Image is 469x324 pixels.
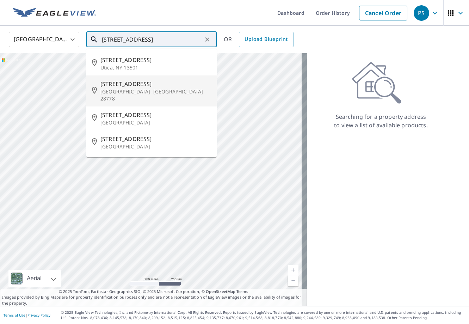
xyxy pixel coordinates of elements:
input: Search by address or latitude-longitude [102,30,202,49]
span: [STREET_ADDRESS] [100,111,211,119]
a: Upload Blueprint [239,32,293,47]
p: [GEOGRAPHIC_DATA] [100,119,211,126]
div: PS [414,5,429,21]
a: Privacy Policy [27,313,50,318]
p: [GEOGRAPHIC_DATA] [100,143,211,150]
img: EV Logo [13,8,96,18]
div: Aerial [8,270,61,287]
span: Upload Blueprint [245,35,288,44]
a: Terms of Use [4,313,25,318]
div: [GEOGRAPHIC_DATA] [9,30,79,49]
a: Current Level 5, Zoom Out [288,275,298,286]
a: Terms [236,289,248,294]
a: Current Level 5, Zoom In [288,265,298,275]
p: [GEOGRAPHIC_DATA], [GEOGRAPHIC_DATA] 28778 [100,88,211,102]
span: [STREET_ADDRESS] [100,80,211,88]
p: Utica, NY 13501 [100,64,211,71]
span: [STREET_ADDRESS] [100,135,211,143]
p: Searching for a property address to view a list of available products. [334,112,428,129]
div: Aerial [25,270,44,287]
span: [STREET_ADDRESS] [100,56,211,64]
div: OR [224,32,294,47]
span: © 2025 TomTom, Earthstar Geographics SIO, © 2025 Microsoft Corporation, © [59,289,248,295]
p: | [4,313,50,317]
p: © 2025 Eagle View Technologies, Inc. and Pictometry International Corp. All Rights Reserved. Repo... [61,310,465,320]
a: Cancel Order [359,6,407,20]
a: OpenStreetMap [206,289,235,294]
button: Clear [202,35,212,44]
